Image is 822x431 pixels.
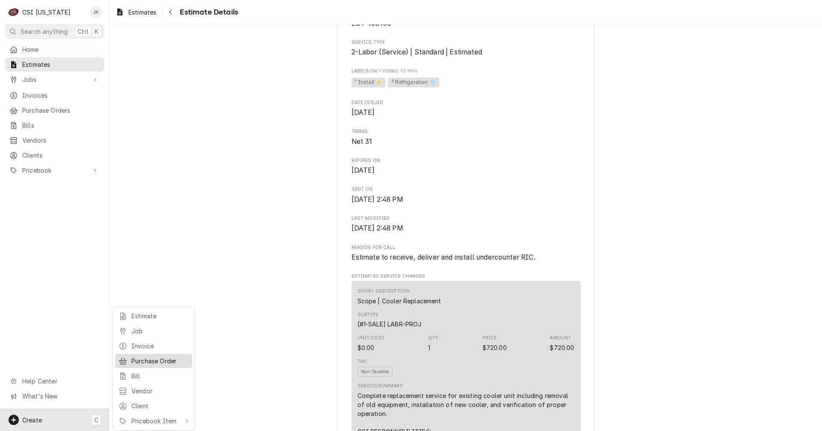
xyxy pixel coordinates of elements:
[131,326,189,335] div: Job
[131,416,181,425] div: Pricebook Item
[131,386,189,395] div: Vendor
[131,356,189,365] div: Purchase Order
[131,401,189,410] div: Client
[131,311,189,320] div: Estimate
[131,371,189,380] div: Bill
[131,341,189,350] div: Invoice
